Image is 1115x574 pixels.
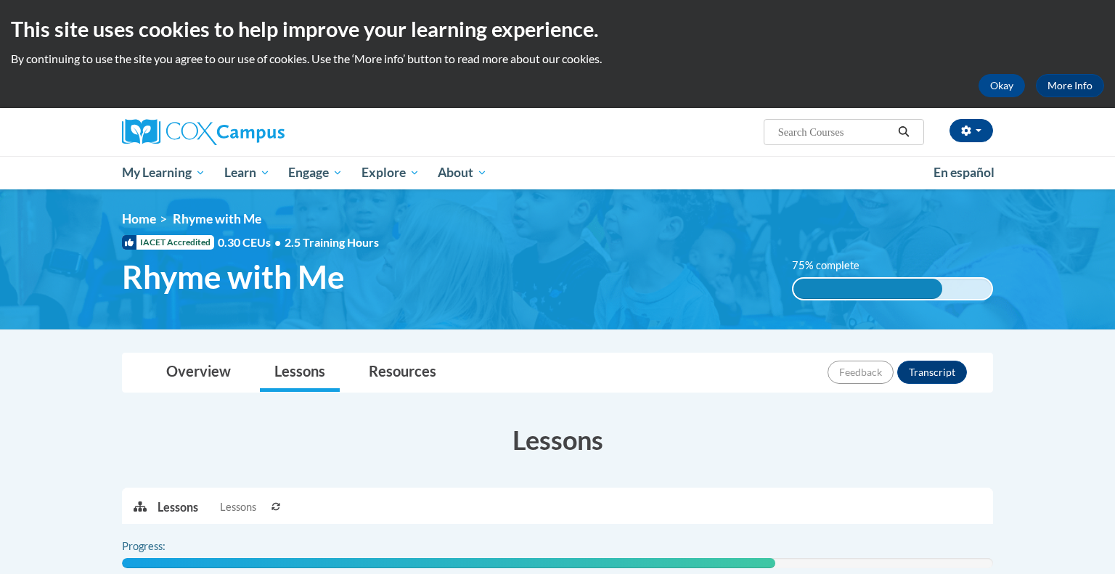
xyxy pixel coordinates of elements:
[274,235,281,249] span: •
[260,353,340,392] a: Lessons
[152,353,245,392] a: Overview
[429,156,497,189] a: About
[158,499,198,515] p: Lessons
[893,123,915,141] button: Search
[828,361,894,384] button: Feedback
[979,74,1025,97] button: Okay
[354,353,451,392] a: Resources
[100,156,1015,189] div: Main menu
[362,164,420,181] span: Explore
[113,156,215,189] a: My Learning
[218,234,285,250] span: 0.30 CEUs
[1036,74,1104,97] a: More Info
[11,15,1104,44] h2: This site uses cookies to help improve your learning experience.
[934,165,994,180] span: En español
[173,211,261,226] span: Rhyme with Me
[122,235,214,250] span: IACET Accredited
[11,51,1104,67] p: By continuing to use the site you agree to our use of cookies. Use the ‘More info’ button to read...
[215,156,279,189] a: Learn
[122,119,398,145] a: Cox Campus
[792,258,875,274] label: 75% complete
[122,211,156,226] a: Home
[279,156,352,189] a: Engage
[793,279,942,299] div: 75% complete
[288,164,343,181] span: Engage
[122,258,345,296] span: Rhyme with Me
[224,164,270,181] span: Learn
[777,123,893,141] input: Search Courses
[220,499,256,515] span: Lessons
[122,119,285,145] img: Cox Campus
[949,119,993,142] button: Account Settings
[122,422,993,458] h3: Lessons
[924,157,1004,188] a: En español
[122,164,205,181] span: My Learning
[438,164,487,181] span: About
[285,235,379,249] span: 2.5 Training Hours
[122,538,205,554] label: Progress:
[897,361,967,384] button: Transcript
[352,156,429,189] a: Explore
